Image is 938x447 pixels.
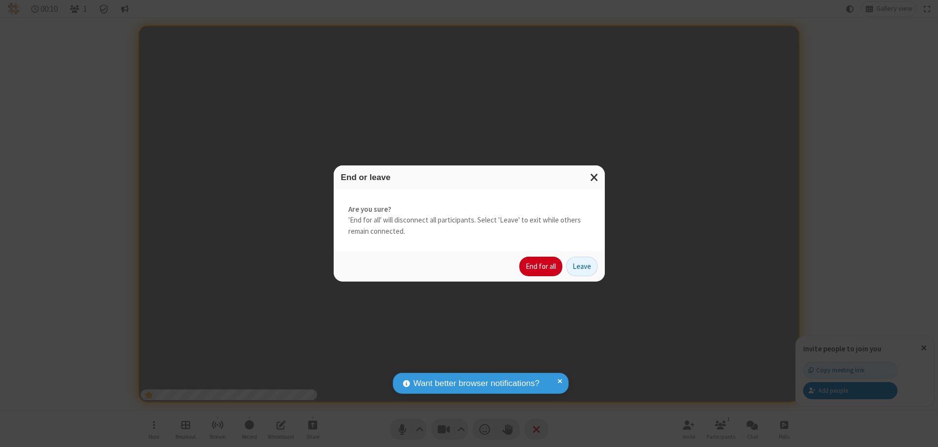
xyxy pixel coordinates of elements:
button: Close modal [584,165,605,189]
div: 'End for all' will disconnect all participants. Select 'Leave' to exit while others remain connec... [334,189,605,252]
button: Leave [566,257,597,276]
button: End for all [519,257,562,276]
h3: End or leave [341,173,597,182]
strong: Are you sure? [348,204,590,215]
span: Want better browser notifications? [413,377,539,390]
